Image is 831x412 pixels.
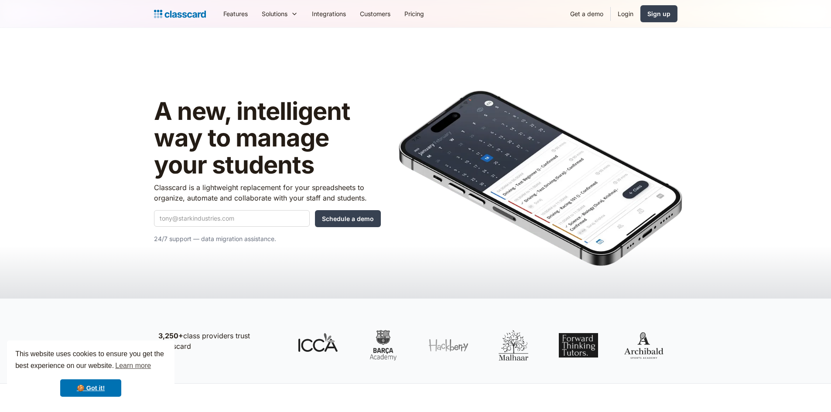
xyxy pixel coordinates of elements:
[315,210,381,227] input: Schedule a demo
[647,9,670,18] div: Sign up
[7,340,174,405] div: cookieconsent
[216,4,255,24] a: Features
[353,4,397,24] a: Customers
[154,210,310,227] input: tony@starkindustries.com
[154,210,381,227] form: Quick Demo Form
[15,349,166,372] span: This website uses cookies to ensure you get the best experience on our website.
[262,9,287,18] div: Solutions
[158,330,280,351] p: class providers trust Classcard
[611,4,640,24] a: Login
[305,4,353,24] a: Integrations
[154,8,206,20] a: Logo
[154,98,381,179] h1: A new, intelligent way to manage your students
[640,5,677,22] a: Sign up
[397,4,431,24] a: Pricing
[154,182,381,203] p: Classcard is a lightweight replacement for your spreadsheets to organize, automate and collaborat...
[563,4,610,24] a: Get a demo
[255,4,305,24] div: Solutions
[158,331,183,340] strong: 3,250+
[114,359,152,372] a: learn more about cookies
[60,379,121,397] a: dismiss cookie message
[154,234,381,244] p: 24/7 support — data migration assistance.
